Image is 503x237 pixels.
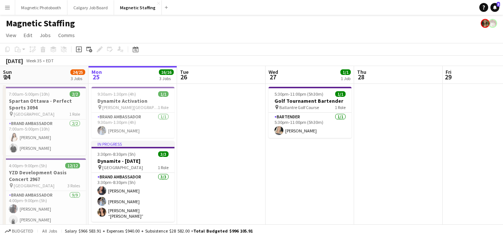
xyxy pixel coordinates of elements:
span: 1 Role [158,105,169,110]
app-user-avatar: Bianca Fantauzzi [481,19,490,28]
app-card-role: Brand Ambassador3/33:30pm-8:30pm (5h)[PERSON_NAME][PERSON_NAME][PERSON_NAME] “[PERSON_NAME]” [PER... [91,173,174,222]
span: View [6,32,16,39]
app-card-role: Brand Ambassador2/27:00am-5:00pm (10h)[PERSON_NAME][PERSON_NAME] [3,119,86,155]
div: 3 Jobs [159,76,173,81]
span: Fri [446,69,452,75]
app-job-card: In progress3:30pm-8:30pm (5h)3/3Dynamite - [DATE] [GEOGRAPHIC_DATA]1 RoleBrand Ambassador3/33:30p... [91,141,174,222]
span: [GEOGRAPHIC_DATA] [14,183,54,188]
span: 3 Roles [67,183,80,188]
span: Budgeted [12,228,33,234]
button: Magnetic Staffing [114,0,162,15]
span: Mon [91,69,102,75]
span: Sun [3,69,12,75]
button: Budgeted [4,227,34,235]
span: 5 [497,2,500,7]
span: 27 [267,73,278,81]
span: 28 [356,73,366,81]
div: In progress [91,141,174,147]
span: 5:30pm-11:00pm (5h30m) [274,91,323,97]
h3: Dynamite - [DATE] [91,158,174,164]
h3: Dynamite Activation [91,98,174,104]
span: 1 Role [335,105,346,110]
app-user-avatar: Kara & Monika [488,19,497,28]
div: 3 Jobs [71,76,85,81]
app-card-role: Brand Ambassador1/19:30am-1:30pm (4h)[PERSON_NAME] [91,113,174,138]
div: Salary $966 583.91 + Expenses $940.00 + Subsistence $28 582.00 = [65,228,253,234]
span: [GEOGRAPHIC_DATA] [102,165,143,170]
span: Ballantre Golf Course [279,105,319,110]
h3: Golf Tournament Bartender [269,98,352,104]
span: All jobs [41,228,59,234]
a: View [3,30,19,40]
a: Edit [21,30,35,40]
span: Edit [24,32,32,39]
span: Jobs [40,32,51,39]
span: 25 [90,73,102,81]
span: 16/16 [159,69,174,75]
a: Jobs [37,30,54,40]
div: [DATE] [6,57,23,65]
a: Comms [55,30,78,40]
div: 1 Job [341,76,350,81]
span: 24 [2,73,12,81]
h1: Magnetic Staffing [6,18,75,29]
app-card-role: Bartender1/15:30pm-11:00pm (5h30m)[PERSON_NAME] [269,113,352,138]
span: 7:00am-5:00pm (10h) [9,91,50,97]
span: [PERSON_NAME][GEOGRAPHIC_DATA] [102,105,158,110]
span: 1/1 [340,69,351,75]
div: EDT [46,58,54,63]
button: Calgary Job Board [67,0,114,15]
span: 1/1 [158,91,169,97]
span: 1 Role [69,111,80,117]
span: 4:00pm-9:00pm (5h) [9,163,47,168]
span: 2/2 [70,91,80,97]
span: Comms [58,32,75,39]
app-job-card: 9:30am-1:30pm (4h)1/1Dynamite Activation [PERSON_NAME][GEOGRAPHIC_DATA]1 RoleBrand Ambassador1/19... [91,87,174,138]
span: Thu [357,69,366,75]
span: [GEOGRAPHIC_DATA] [14,111,54,117]
button: Magnetic Photobooth [15,0,67,15]
app-job-card: 5:30pm-11:00pm (5h30m)1/1Golf Tournament Bartender Ballantre Golf Course1 RoleBartender1/15:30pm-... [269,87,352,138]
span: Wed [269,69,278,75]
span: 1/1 [335,91,346,97]
span: Tue [180,69,189,75]
span: 24/25 [70,69,85,75]
span: 29 [444,73,452,81]
span: Week 35 [24,58,43,63]
h3: YZD Development Oasis Concert 2967 [3,169,86,182]
h3: Spartan Ottawa - Perfect Sports 3094 [3,98,86,111]
app-job-card: 7:00am-5:00pm (10h)2/2Spartan Ottawa - Perfect Sports 3094 [GEOGRAPHIC_DATA]1 RoleBrand Ambassado... [3,87,86,155]
a: 5 [490,3,499,12]
span: 12/12 [65,163,80,168]
span: 1 Role [158,165,169,170]
span: Total Budgeted $996 105.91 [193,228,253,234]
span: 3/3 [158,151,169,157]
span: 3:30pm-8:30pm (5h) [97,151,136,157]
span: 26 [179,73,189,81]
span: 9:30am-1:30pm (4h) [97,91,136,97]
